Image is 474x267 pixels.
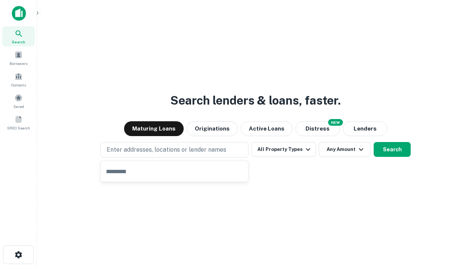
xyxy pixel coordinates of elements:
button: Active Loans [241,121,293,136]
div: NEW [328,119,343,126]
a: SREO Search [2,112,35,132]
button: Originations [187,121,238,136]
span: Saved [13,103,24,109]
a: Borrowers [2,48,35,68]
a: Saved [2,91,35,111]
button: Maturing Loans [124,121,184,136]
button: Lenders [343,121,387,136]
iframe: Chat Widget [437,208,474,243]
button: All Property Types [251,142,316,157]
a: Search [2,26,35,46]
span: Contacts [11,82,26,88]
span: Borrowers [10,60,27,66]
h3: Search lenders & loans, faster. [170,92,341,109]
p: Enter addresses, locations or lender names [107,145,226,154]
button: Any Amount [319,142,371,157]
span: SREO Search [7,125,30,131]
button: Enter addresses, locations or lender names [100,142,248,158]
button: Search [374,142,411,157]
a: Contacts [2,69,35,89]
img: capitalize-icon.png [12,6,26,21]
button: Search distressed loans with lien and other non-mortgage details. [296,121,340,136]
span: Search [12,39,25,45]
